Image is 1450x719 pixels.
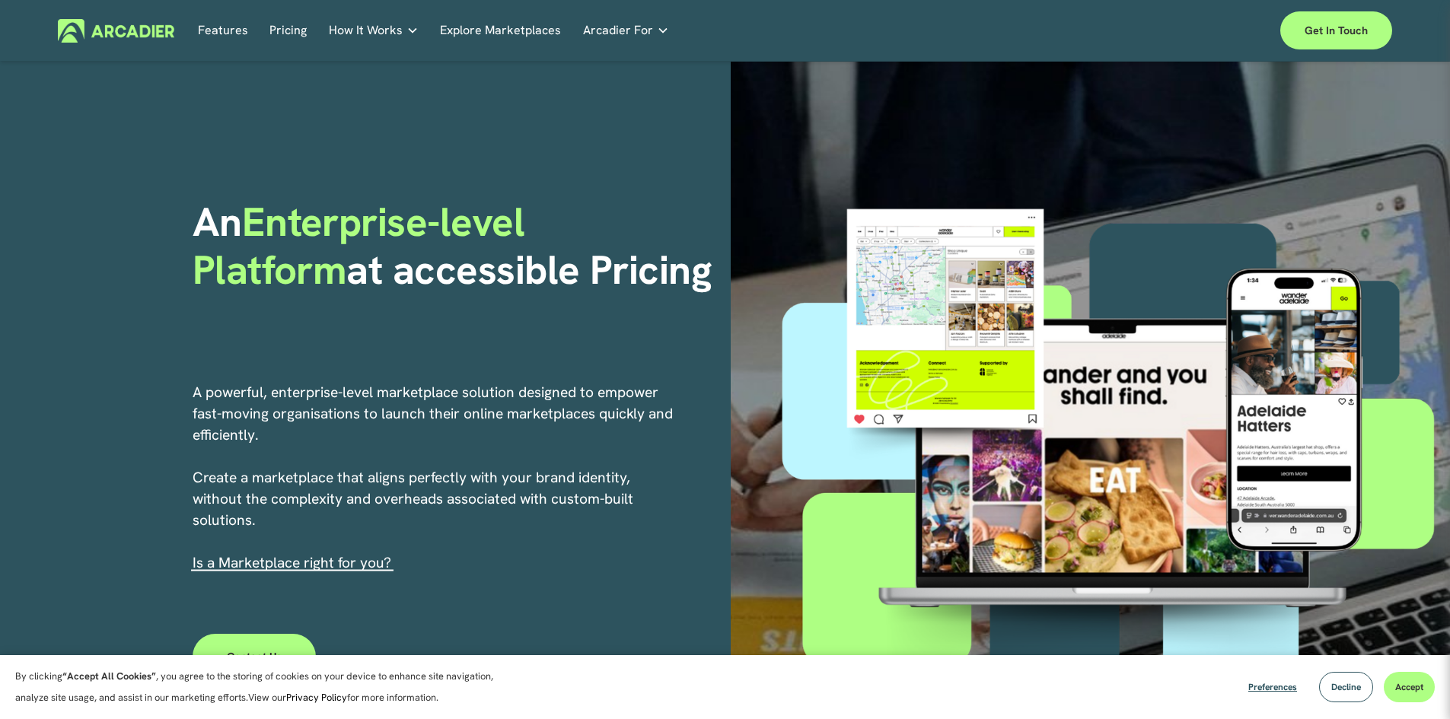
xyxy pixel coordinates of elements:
a: Features [198,19,248,43]
button: Decline [1319,672,1373,702]
a: Privacy Policy [286,691,347,704]
p: By clicking , you agree to the storing of cookies on your device to enhance site navigation, anal... [15,666,510,708]
a: Pricing [269,19,307,43]
a: folder dropdown [583,19,669,43]
span: Decline [1331,681,1361,693]
span: I [193,553,391,572]
span: Accept [1395,681,1423,693]
button: Preferences [1237,672,1308,702]
span: How It Works [329,20,403,41]
button: Accept [1384,672,1435,702]
a: Get in touch [1280,11,1392,49]
span: Arcadier For [583,20,653,41]
p: A powerful, enterprise-level marketplace solution designed to empower fast-moving organisations t... [193,382,675,574]
a: Contact Us [193,634,317,679]
img: Arcadier [58,19,174,43]
a: Explore Marketplaces [440,19,561,43]
span: Enterprise-level Platform [193,196,535,295]
a: s a Marketplace right for you? [196,553,391,572]
a: folder dropdown [329,19,419,43]
h1: An at accessible Pricing [193,199,720,294]
span: Preferences [1248,681,1297,693]
strong: “Accept All Cookies” [62,670,156,682]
